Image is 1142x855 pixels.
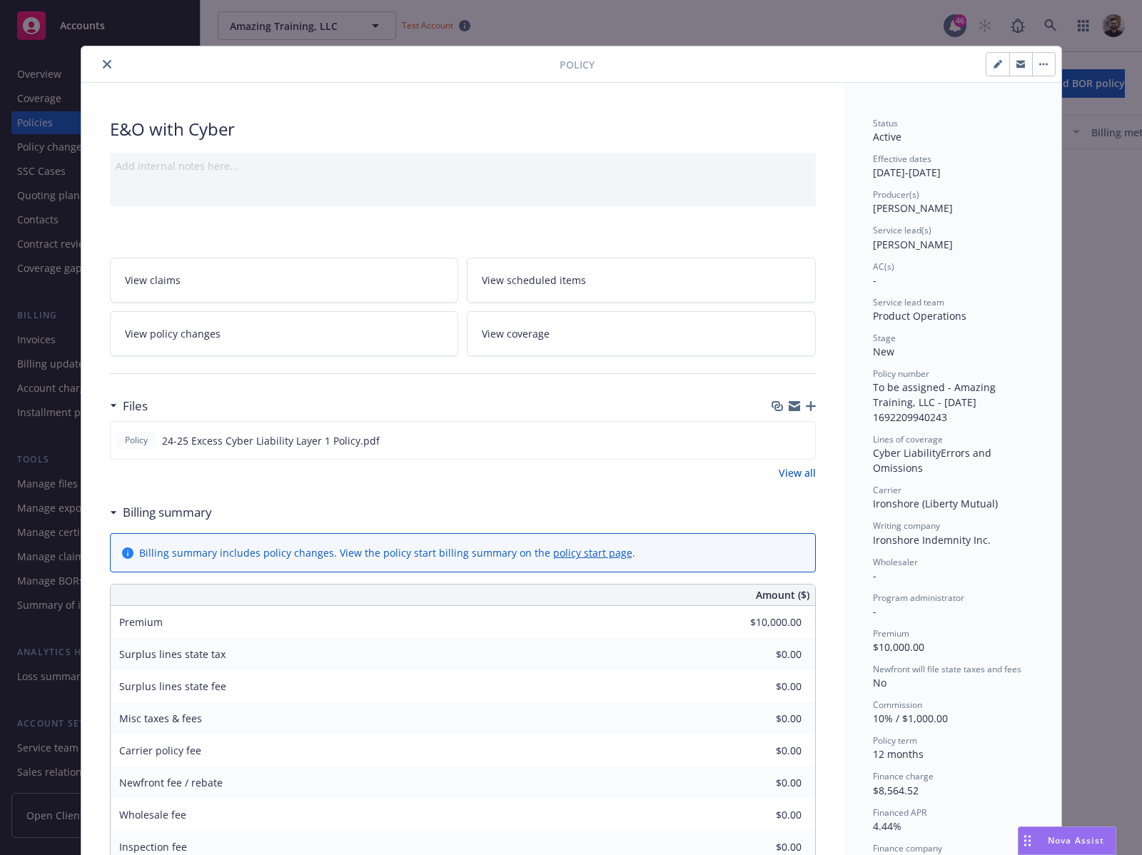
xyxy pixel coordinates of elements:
[110,117,816,141] div: E&O with Cyber
[873,224,931,236] span: Service lead(s)
[873,640,924,654] span: $10,000.00
[873,819,901,833] span: 4.44%
[873,520,940,532] span: Writing company
[797,433,809,448] button: preview file
[873,734,917,747] span: Policy term
[873,446,994,475] span: Errors and Omissions
[873,556,918,568] span: Wholesaler
[756,587,809,602] span: Amount ($)
[119,744,201,757] span: Carrier policy fee
[873,273,876,287] span: -
[873,332,896,344] span: Stage
[873,117,898,129] span: Status
[873,433,943,445] span: Lines of coverage
[560,57,595,72] span: Policy
[873,153,931,165] span: Effective dates
[123,397,148,415] h3: Files
[873,747,924,761] span: 12 months
[110,311,459,356] a: View policy changes
[125,326,221,341] span: View policy changes
[123,503,212,522] h3: Billing summary
[162,433,380,448] span: 24-25 Excess Cyber Liability Layer 1 Policy.pdf
[717,772,810,794] input: 0.00
[873,309,966,323] span: Product Operations
[110,258,459,303] a: View claims
[873,842,942,854] span: Finance company
[467,258,816,303] a: View scheduled items
[110,503,212,522] div: Billing summary
[873,130,901,143] span: Active
[873,153,1033,180] div: [DATE] - [DATE]
[873,676,886,689] span: No
[717,676,810,697] input: 0.00
[717,804,810,826] input: 0.00
[467,311,816,356] a: View coverage
[717,740,810,762] input: 0.00
[873,627,909,639] span: Premium
[482,326,550,341] span: View coverage
[873,569,876,582] span: -
[119,679,226,693] span: Surplus lines state fee
[717,644,810,665] input: 0.00
[553,546,632,560] a: policy start page
[122,434,151,447] span: Policy
[873,238,953,251] span: [PERSON_NAME]
[873,699,922,711] span: Commission
[774,433,785,448] button: download file
[873,806,926,819] span: Financed APR
[119,647,226,661] span: Surplus lines state tax
[873,380,999,424] span: To be assigned - Amazing Training, LLC - [DATE] 1692209940243
[873,592,964,604] span: Program administrator
[873,260,894,273] span: AC(s)
[110,397,148,415] div: Files
[873,770,934,782] span: Finance charge
[873,604,876,618] span: -
[873,784,919,797] span: $8,564.52
[873,497,998,510] span: Ironshore (Liberty Mutual)
[873,533,991,547] span: Ironshore Indemnity Inc.
[98,56,116,73] button: close
[873,368,929,380] span: Policy number
[482,273,586,288] span: View scheduled items
[139,545,635,560] div: Billing summary includes policy changes. View the policy start billing summary on the .
[1018,826,1116,855] button: Nova Assist
[873,712,948,725] span: 10% / $1,000.00
[119,615,163,629] span: Premium
[1019,827,1036,854] div: Drag to move
[873,446,941,460] span: Cyber Liability
[873,296,944,308] span: Service lead team
[873,188,919,201] span: Producer(s)
[873,663,1021,675] span: Newfront will file state taxes and fees
[119,776,223,789] span: Newfront fee / rebate
[717,708,810,729] input: 0.00
[873,201,953,215] span: [PERSON_NAME]
[873,345,894,358] span: New
[1048,834,1104,846] span: Nova Assist
[119,808,186,821] span: Wholesale fee
[125,273,181,288] span: View claims
[119,712,202,725] span: Misc taxes & fees
[779,465,816,480] a: View all
[873,484,901,496] span: Carrier
[116,158,810,173] div: Add internal notes here...
[119,840,187,854] span: Inspection fee
[717,612,810,633] input: 0.00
